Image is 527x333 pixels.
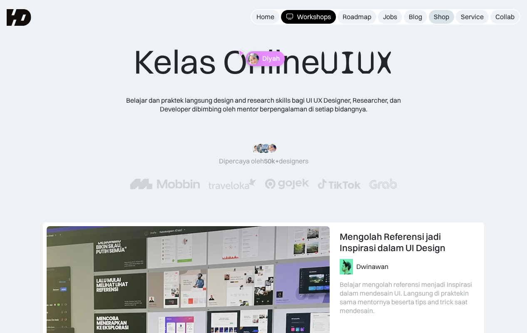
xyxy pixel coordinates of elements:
div: Roadmap [343,12,371,21]
div: Jobs [383,12,397,21]
p: Diyah [262,55,280,63]
a: Jobs [378,10,402,24]
a: Workshops [281,10,336,24]
div: Dipercaya oleh designers [219,157,308,165]
div: Shop [434,12,449,21]
a: Blog [404,10,427,24]
div: Blog [409,12,422,21]
a: Roadmap [338,10,376,24]
a: Shop [429,10,454,24]
div: Kelas Online [134,42,393,83]
a: Collab [490,10,520,24]
div: Home [256,12,274,21]
div: Service [461,12,484,21]
a: Service [456,10,489,24]
a: Home [251,10,279,24]
span: UIUX [320,43,393,83]
div: Belajar dan praktek langsung design and research skills bagi UI UX Designer, Researcher, dan Deve... [114,96,413,113]
div: Collab [495,12,515,21]
div: Workshops [297,12,331,21]
span: 50k+ [264,157,279,165]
